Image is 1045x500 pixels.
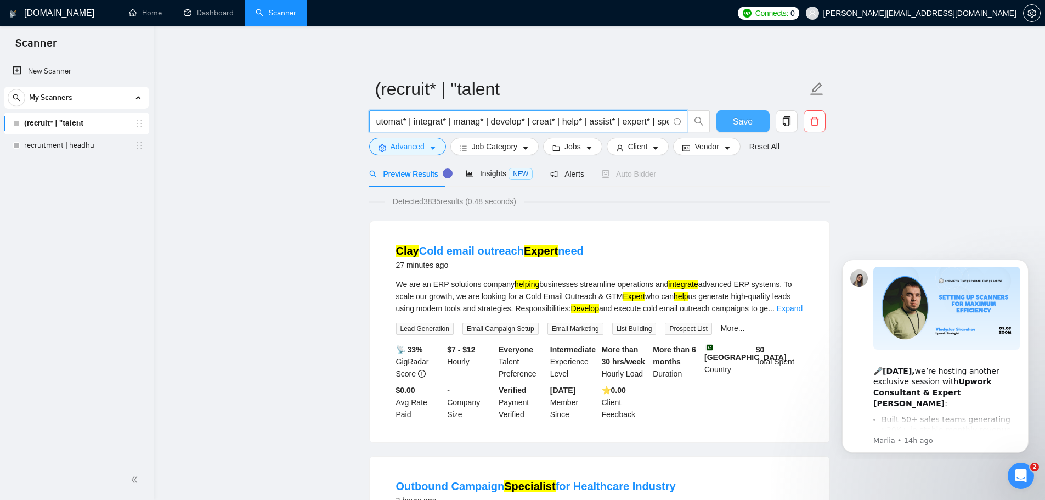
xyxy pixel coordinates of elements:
div: Avg Rate Paid [394,384,445,420]
b: $ 0 [756,345,765,354]
img: upwork-logo.png [743,9,752,18]
div: Client Feedback [600,384,651,420]
b: Verified [499,386,527,395]
mark: Expert [623,292,645,301]
input: Search Freelance Jobs... [376,115,669,128]
span: user [809,9,816,17]
button: copy [776,110,798,132]
span: Advanced [391,141,425,153]
span: caret-down [585,144,593,152]
button: settingAdvancedcaret-down [369,138,446,155]
span: Email Campaign Setup [462,323,539,335]
span: search [369,170,377,178]
span: Email Marketing [547,323,603,335]
div: Tooltip anchor [443,168,453,178]
div: Member Since [548,384,600,420]
mark: Expert [524,245,558,257]
li: New Scanner [4,60,149,82]
span: idcard [682,144,690,152]
span: double-left [131,474,142,485]
span: holder [135,141,144,150]
span: List Building [612,323,657,335]
b: [GEOGRAPHIC_DATA] [704,344,787,362]
div: Talent Preference [496,344,548,380]
mark: integrate [668,280,698,289]
a: ClayCold email outreachExpertneed [396,245,584,257]
button: search [688,110,710,132]
input: Scanner name... [375,75,807,103]
span: edit [810,82,824,96]
span: Lead Generation [396,323,454,335]
button: delete [804,110,826,132]
a: Outbound CampaignSpecialistfor Healthcare Industry [396,480,676,492]
mark: Develop [571,304,599,313]
a: recruitment | headhu [24,134,128,156]
iframe: Intercom notifications message [826,250,1045,459]
span: Alerts [550,170,584,178]
span: Scanner [7,35,65,58]
span: search [8,94,25,102]
mark: help [674,292,688,301]
button: userClientcaret-down [607,138,669,155]
img: 🇵🇰 [705,344,713,351]
span: My Scanners [29,87,72,109]
a: Expand [777,304,803,313]
span: user [616,144,624,152]
a: dashboardDashboard [184,8,234,18]
a: setting [1023,9,1041,18]
a: Reset All [749,141,779,153]
b: More than 30 hrs/week [602,345,645,366]
b: More than 6 months [653,345,696,366]
span: info-circle [674,118,681,125]
button: idcardVendorcaret-down [673,138,740,155]
span: delete [804,116,825,126]
a: More... [721,324,745,333]
a: homeHome [129,8,162,18]
span: holder [135,119,144,128]
span: search [688,116,709,126]
span: setting [379,144,386,152]
button: barsJob Categorycaret-down [450,138,539,155]
mark: Clay [396,245,419,257]
span: 0 [790,7,795,19]
span: bars [460,144,467,152]
b: 📡 33% [396,345,423,354]
div: Experience Level [548,344,600,380]
button: setting [1023,4,1041,22]
span: area-chart [466,170,473,177]
span: Client [628,141,648,153]
div: We are an ERP solutions company businesses streamline operations and advanced ERP systems. To sca... [396,278,803,314]
span: caret-down [429,144,437,152]
span: notification [550,170,558,178]
b: $0.00 [396,386,415,395]
span: ... [768,304,775,313]
b: [DATE] [550,386,575,395]
span: Preview Results [369,170,448,178]
span: NEW [509,168,533,180]
span: Vendor [694,141,719,153]
div: GigRadar Score [394,344,445,380]
span: caret-down [724,144,731,152]
span: folder [552,144,560,152]
span: copy [776,116,797,126]
div: Payment Verified [496,384,548,420]
span: Save [733,115,753,128]
mark: helping [515,280,539,289]
button: Save [716,110,770,132]
div: Hourly [445,344,496,380]
div: Company Size [445,384,496,420]
button: folderJobscaret-down [543,138,602,155]
b: - [447,386,450,395]
b: Intermediate [550,345,596,354]
img: logo [9,5,17,23]
b: ⭐️ 0.00 [602,386,626,395]
iframe: Intercom live chat [1008,463,1034,489]
span: Job Category [472,141,517,153]
div: Total Spent [754,344,805,380]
